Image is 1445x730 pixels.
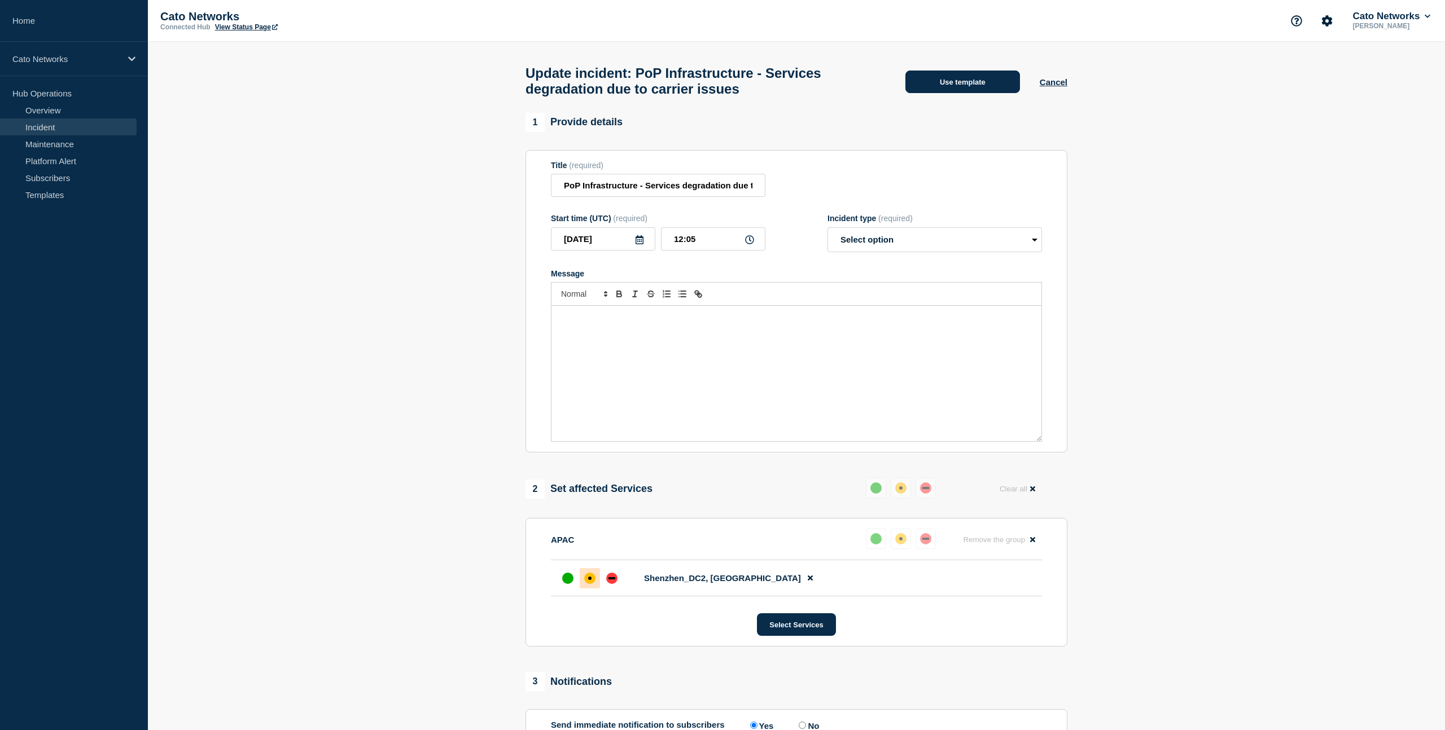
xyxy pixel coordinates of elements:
[866,529,886,549] button: up
[562,573,573,584] div: up
[526,113,545,132] span: 1
[160,10,386,23] p: Cato Networks
[611,287,627,301] button: Toggle bold text
[627,287,643,301] button: Toggle italic text
[643,287,659,301] button: Toggle strikethrough text
[551,306,1041,441] div: Message
[1040,77,1067,87] button: Cancel
[551,161,765,170] div: Title
[526,113,623,132] div: Provide details
[613,214,647,223] span: (required)
[878,214,913,223] span: (required)
[551,214,765,223] div: Start time (UTC)
[1350,22,1433,30] p: [PERSON_NAME]
[526,65,886,97] h1: Update incident: PoP Infrastructure - Services degradation due to carrier issues
[905,71,1020,93] button: Use template
[160,23,211,31] p: Connected Hub
[526,480,653,499] div: Set affected Services
[661,227,765,250] input: HH:MM
[895,533,907,544] div: affected
[215,23,278,31] a: View Status Page
[1315,9,1339,33] button: Account settings
[690,287,706,301] button: Toggle link
[827,227,1042,252] select: Incident type
[606,573,618,584] div: down
[526,672,612,691] div: Notifications
[526,480,545,499] span: 2
[827,214,1042,223] div: Incident type
[551,269,1042,278] div: Message
[895,482,907,494] div: affected
[993,478,1042,500] button: Clear all
[920,482,931,494] div: down
[556,287,611,301] span: Font size
[659,287,675,301] button: Toggle ordered list
[675,287,690,301] button: Toggle bulleted list
[551,535,574,544] p: APAC
[1285,9,1308,33] button: Support
[916,529,936,549] button: down
[526,672,545,691] span: 3
[891,529,911,549] button: affected
[569,161,603,170] span: (required)
[750,722,757,729] input: Yes
[1350,11,1433,22] button: Cato Networks
[551,174,765,197] input: Title
[963,535,1025,544] span: Remove the group
[870,533,882,544] div: up
[799,722,806,729] input: No
[551,227,655,250] input: YYYY-MM-DD
[866,478,886,498] button: up
[644,573,801,583] span: Shenzhen_DC2, [GEOGRAPHIC_DATA]
[870,482,882,494] div: up
[916,478,936,498] button: down
[757,613,835,636] button: Select Services
[12,54,121,64] p: Cato Networks
[584,573,595,584] div: affected
[956,529,1042,551] button: Remove the group
[920,533,931,544] div: down
[891,478,911,498] button: affected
